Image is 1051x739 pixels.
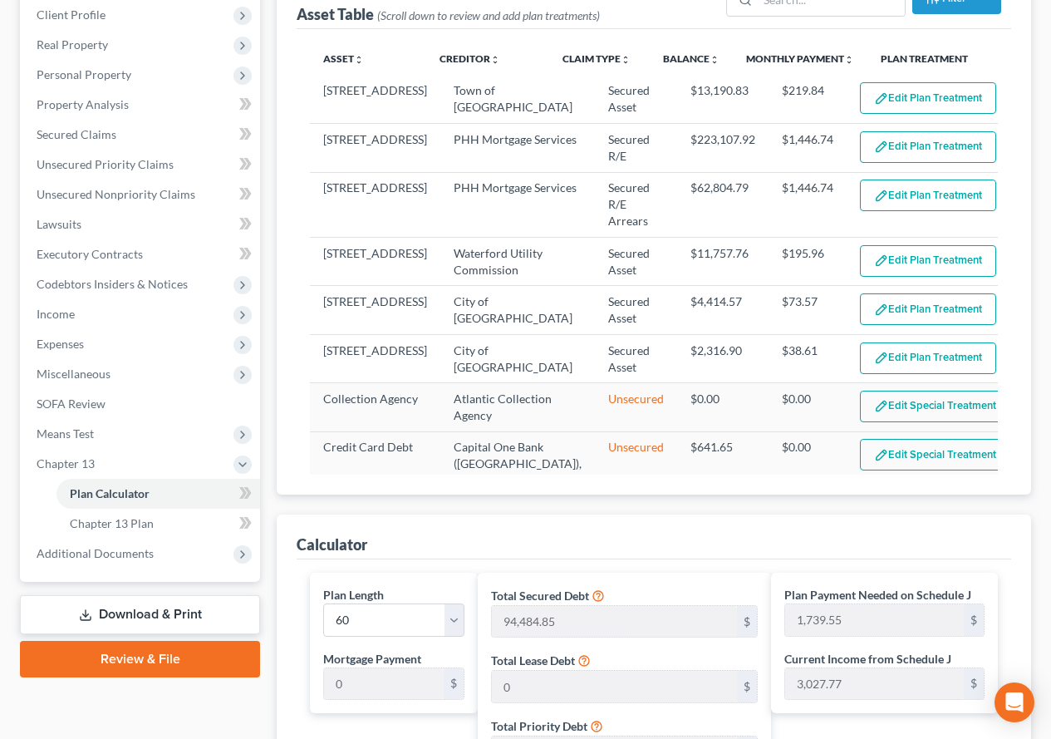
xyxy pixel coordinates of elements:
[37,247,143,261] span: Executory Contracts
[677,172,769,237] td: $62,804.79
[860,180,996,211] button: Edit Plan Treatment
[23,180,260,209] a: Unsecured Nonpriority Claims
[310,124,440,172] td: [STREET_ADDRESS]
[23,150,260,180] a: Unsecured Priority Claims
[492,671,737,702] input: 0.00
[37,217,81,231] span: Lawsuits
[860,131,996,163] button: Edit Plan Treatment
[867,42,998,76] th: Plan Treatment
[37,367,111,381] span: Miscellaneous
[874,189,888,203] img: edit-pencil-c1479a1de80d8dea1e2430c2f745a3c6a07e9d7aa2eeffe225670001d78357a8.svg
[737,671,757,702] div: $
[37,187,195,201] span: Unsecured Nonpriority Claims
[663,52,719,65] a: Balanceunfold_more
[23,90,260,120] a: Property Analysis
[37,277,188,291] span: Codebtors Insiders & Notices
[310,431,440,496] td: Credit Card Debt
[37,426,94,441] span: Means Test
[784,586,971,604] label: Plan Payment Needed on Schedule J
[70,486,150,500] span: Plan Calculator
[874,140,888,154] img: edit-pencil-c1479a1de80d8dea1e2430c2f745a3c6a07e9d7aa2eeffe225670001d78357a8.svg
[769,172,847,237] td: $1,446.74
[784,650,951,668] label: Current Income from Schedule J
[677,383,769,431] td: $0.00
[874,254,888,268] img: edit-pencil-c1479a1de80d8dea1e2430c2f745a3c6a07e9d7aa2eeffe225670001d78357a8.svg
[595,383,677,431] td: Unsecured
[440,383,595,431] td: Atlantic Collection Agency
[874,303,888,317] img: edit-pencil-c1479a1de80d8dea1e2430c2f745a3c6a07e9d7aa2eeffe225670001d78357a8.svg
[677,431,769,496] td: $641.65
[677,76,769,124] td: $13,190.83
[70,516,154,530] span: Chapter 13 Plan
[737,606,757,638] div: $
[20,595,260,634] a: Download & Print
[677,238,769,286] td: $11,757.76
[440,124,595,172] td: PHH Mortgage Services
[37,7,106,22] span: Client Profile
[310,383,440,431] td: Collection Agency
[860,82,996,114] button: Edit Plan Treatment
[874,448,888,462] img: edit-pencil-c1479a1de80d8dea1e2430c2f745a3c6a07e9d7aa2eeffe225670001d78357a8.svg
[769,238,847,286] td: $195.96
[621,55,631,65] i: unfold_more
[444,668,464,700] div: $
[310,172,440,237] td: [STREET_ADDRESS]
[440,431,595,496] td: Capital One Bank ([GEOGRAPHIC_DATA]), NA
[440,76,595,124] td: Town of [GEOGRAPHIC_DATA]
[677,334,769,382] td: $2,316.90
[56,509,260,539] a: Chapter 13 Plan
[492,606,737,638] input: 0.00
[37,456,95,470] span: Chapter 13
[677,124,769,172] td: $223,107.92
[964,668,984,700] div: $
[490,55,500,65] i: unfold_more
[37,37,108,52] span: Real Property
[710,55,719,65] i: unfold_more
[440,172,595,237] td: PHH Mortgage Services
[860,439,1010,470] button: Edit Special Treatment
[323,650,421,668] label: Mortgage Payment
[23,120,260,150] a: Secured Claims
[440,334,595,382] td: City of [GEOGRAPHIC_DATA]
[595,76,677,124] td: Secured Asset
[354,55,364,65] i: unfold_more
[769,286,847,334] td: $73.57
[37,337,84,351] span: Expenses
[440,238,595,286] td: Waterford Utility Commission
[562,52,631,65] a: Claim Typeunfold_more
[769,124,847,172] td: $1,446.74
[860,391,1010,422] button: Edit Special Treatment
[595,124,677,172] td: Secured R/E
[769,431,847,496] td: $0.00
[595,238,677,286] td: Secured Asset
[595,172,677,237] td: Secured R/E Arrears
[37,97,129,111] span: Property Analysis
[37,307,75,321] span: Income
[677,286,769,334] td: $4,414.57
[297,4,600,24] div: Asset Table
[23,239,260,269] a: Executory Contracts
[310,76,440,124] td: [STREET_ADDRESS]
[37,546,154,560] span: Additional Documents
[491,717,587,735] label: Total Priority Debt
[37,127,116,141] span: Secured Claims
[785,604,964,636] input: 0.00
[860,245,996,277] button: Edit Plan Treatment
[595,286,677,334] td: Secured Asset
[310,286,440,334] td: [STREET_ADDRESS]
[37,157,174,171] span: Unsecured Priority Claims
[595,431,677,496] td: Unsecured
[860,293,996,325] button: Edit Plan Treatment
[20,641,260,677] a: Review & File
[310,334,440,382] td: [STREET_ADDRESS]
[310,238,440,286] td: [STREET_ADDRESS]
[23,389,260,419] a: SOFA Review
[491,652,575,669] label: Total Lease Debt
[995,682,1034,722] div: Open Intercom Messenger
[23,209,260,239] a: Lawsuits
[785,668,964,700] input: 0.00
[37,397,106,411] span: SOFA Review
[769,334,847,382] td: $38.61
[440,286,595,334] td: City of [GEOGRAPHIC_DATA]
[769,76,847,124] td: $219.84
